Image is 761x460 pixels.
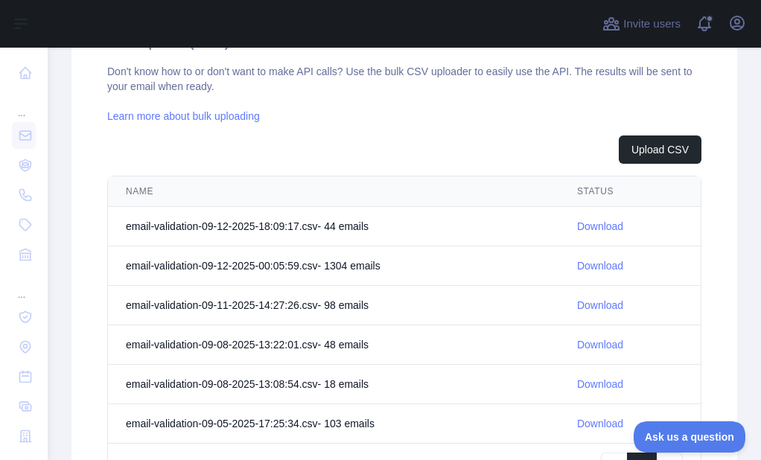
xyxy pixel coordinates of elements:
td: email-validation-09-12-2025-18:09:17.csv - 44 email s [108,207,559,246]
a: Download [577,339,623,351]
td: email-validation-09-08-2025-13:08:54.csv - 18 email s [108,365,559,404]
a: Download [577,378,623,390]
td: email-validation-09-05-2025-17:25:34.csv - 103 email s [108,404,559,444]
th: NAME [108,176,559,207]
td: email-validation-09-12-2025-00:05:59.csv - 1304 email s [108,246,559,286]
a: Download [577,260,623,272]
td: email-validation-09-11-2025-14:27:26.csv - 98 email s [108,286,559,325]
a: Download [577,220,623,232]
a: Download [577,418,623,429]
th: STATUS [559,176,701,207]
a: Learn more about bulk uploading [107,110,260,122]
div: ... [12,271,36,301]
div: ... [12,89,36,119]
button: Invite users [599,12,684,36]
span: Invite users [623,16,681,33]
td: email-validation-09-08-2025-13:22:01.csv - 48 email s [108,325,559,365]
a: Download [577,299,623,311]
button: Upload CSV [619,135,701,164]
iframe: Toggle Customer Support [634,421,746,453]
